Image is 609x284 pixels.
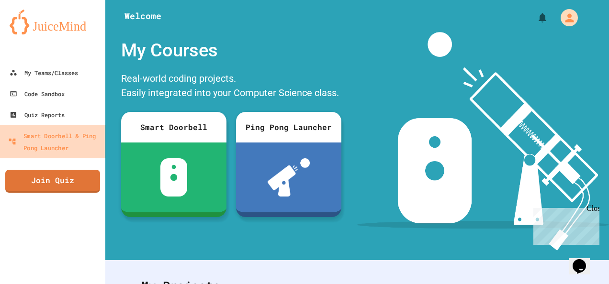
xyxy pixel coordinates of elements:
a: Join Quiz [5,170,100,193]
img: sdb-white.svg [160,158,188,197]
div: Ping Pong Launcher [236,112,341,142]
div: Code Sandbox [10,88,65,99]
iframe: chat widget [530,204,599,245]
div: My Teams/Classes [10,67,78,78]
div: Real-world coding projects. Easily integrated into your Computer Science class. [116,69,346,105]
div: Smart Doorbell [121,112,226,142]
div: My Notifications [519,10,551,26]
img: banner-image-my-projects.png [357,32,609,251]
div: My Account [551,7,580,29]
img: ppl-with-ball.png [268,158,310,197]
div: Quiz Reports [10,109,65,120]
div: Smart Doorbell & Ping Pong Launcher [8,130,101,153]
div: My Courses [116,32,346,69]
div: Chat with us now!Close [4,4,66,61]
img: logo-orange.svg [10,10,96,34]
iframe: chat widget [569,246,599,274]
